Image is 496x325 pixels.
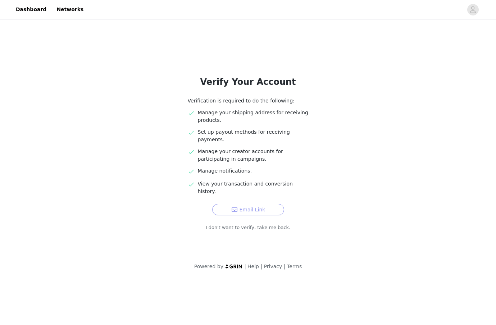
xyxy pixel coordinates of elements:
a: Help [247,264,259,269]
p: View your transaction and conversion history. [198,180,309,195]
span: | [284,264,286,269]
p: Manage notifications. [198,167,309,175]
p: Manage your creator accounts for participating in campaigns. [198,148,309,163]
p: Set up payout methods for receiving payments. [198,128,309,143]
h1: Verify Your Account [170,75,326,88]
span: Powered by [194,264,223,269]
a: Terms [287,264,302,269]
img: logo [225,264,243,269]
p: Manage your shipping address for receiving products. [198,109,309,124]
span: | [260,264,262,269]
span: | [244,264,246,269]
p: Verification is required to do the following: [188,97,309,105]
a: I don't want to verify, take me back. [206,224,291,231]
button: Email Link [212,204,284,215]
a: Privacy [264,264,282,269]
div: avatar [469,4,476,15]
a: Dashboard [12,1,51,18]
a: Networks [52,1,88,18]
